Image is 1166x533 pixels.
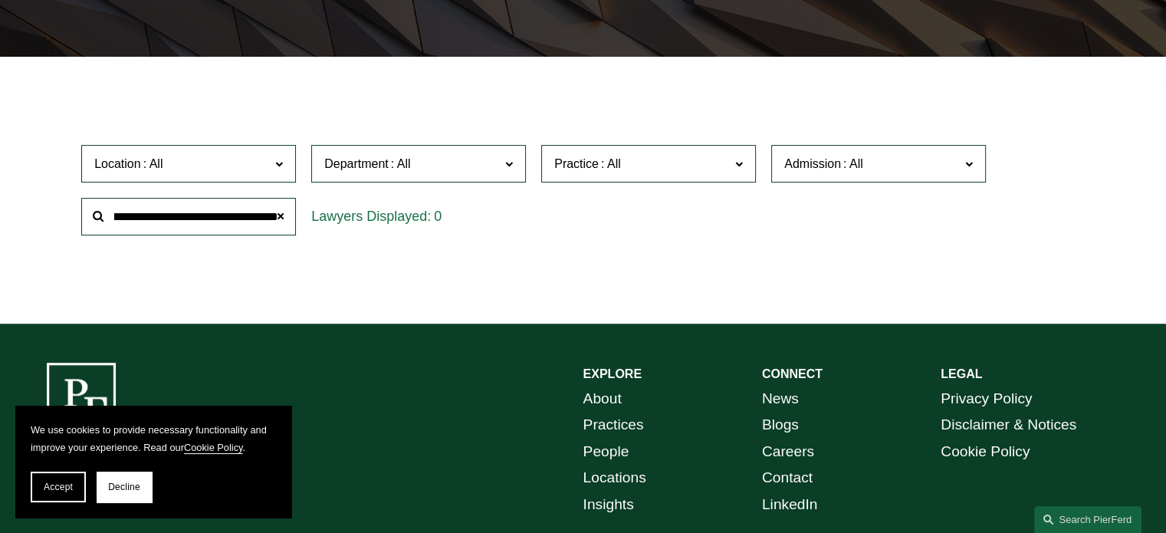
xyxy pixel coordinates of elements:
p: We use cookies to provide necessary functionality and improve your experience. Read our . [31,421,276,456]
a: About [583,386,622,413]
a: Blogs [762,412,799,439]
span: Department [324,157,389,170]
span: Decline [108,482,140,492]
a: LinkedIn [762,492,818,518]
a: Careers [762,439,814,466]
section: Cookie banner [15,406,291,518]
a: Search this site [1034,506,1141,533]
span: Accept [44,482,73,492]
a: Insights [583,492,634,518]
a: Cookie Policy [941,439,1030,466]
a: Disclaimer & Notices [941,412,1076,439]
button: Accept [31,472,86,502]
span: 0 [434,209,442,224]
span: Location [94,157,141,170]
a: Practices [583,412,644,439]
span: Practice [554,157,599,170]
a: Locations [583,465,646,492]
span: Admission [784,157,841,170]
a: Contact [762,465,813,492]
a: News [762,386,799,413]
strong: LEGAL [941,367,982,380]
button: Decline [97,472,152,502]
a: Cookie Policy [184,442,243,453]
a: People [583,439,629,466]
strong: EXPLORE [583,367,642,380]
strong: CONNECT [762,367,823,380]
a: Privacy Policy [941,386,1032,413]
